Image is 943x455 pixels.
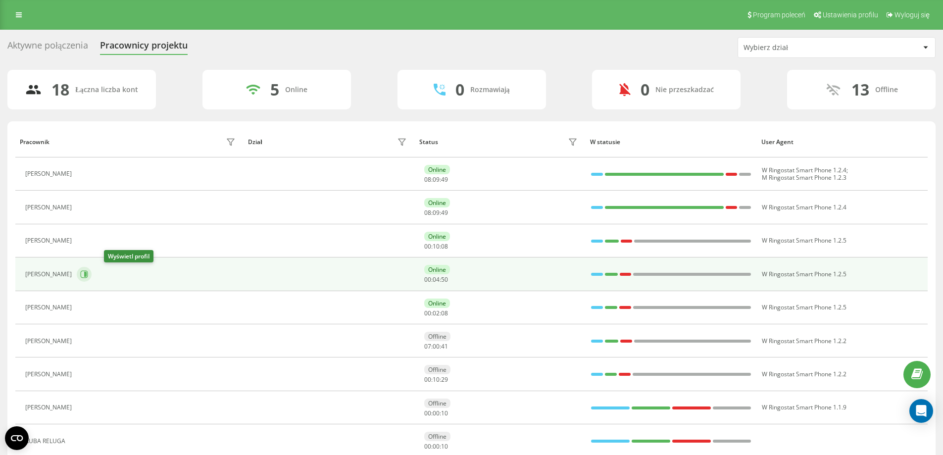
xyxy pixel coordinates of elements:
[433,275,440,284] span: 04
[424,208,431,217] span: 08
[424,165,450,174] div: Online
[875,86,898,94] div: Offline
[25,204,74,211] div: [PERSON_NAME]
[744,44,862,52] div: Wybierz dział
[894,11,930,19] span: Wyloguj się
[419,139,438,146] div: Status
[470,86,510,94] div: Rozmawiają
[25,371,74,378] div: [PERSON_NAME]
[270,80,279,99] div: 5
[424,399,450,408] div: Offline
[762,236,846,245] span: W Ringostat Smart Phone 1.2.5
[762,303,846,311] span: W Ringostat Smart Phone 1.2.5
[762,370,846,378] span: W Ringostat Smart Phone 1.2.2
[104,250,153,262] div: Wyświetl profil
[424,175,431,184] span: 08
[441,275,448,284] span: 50
[248,139,262,146] div: Dział
[424,343,448,350] div: : :
[441,175,448,184] span: 49
[424,442,431,451] span: 00
[20,139,50,146] div: Pracownik
[433,342,440,351] span: 00
[433,309,440,317] span: 02
[641,80,649,99] div: 0
[51,80,69,99] div: 18
[762,337,846,345] span: W Ringostat Smart Phone 1.2.2
[762,173,846,182] span: M Ringostat Smart Phone 1.2.3
[424,176,448,183] div: : :
[25,404,74,411] div: [PERSON_NAME]
[25,237,74,244] div: [PERSON_NAME]
[424,409,431,417] span: 00
[285,86,307,94] div: Online
[433,442,440,451] span: 00
[433,208,440,217] span: 09
[424,376,448,383] div: : :
[424,276,448,283] div: : :
[441,375,448,384] span: 29
[753,11,805,19] span: Program poleceń
[424,299,450,308] div: Online
[424,309,431,317] span: 00
[424,243,448,250] div: : :
[441,242,448,251] span: 08
[441,409,448,417] span: 10
[823,11,878,19] span: Ustawienia profilu
[441,442,448,451] span: 10
[761,139,923,146] div: User Agent
[5,426,29,450] button: Open CMP widget
[909,399,933,423] div: Open Intercom Messenger
[424,410,448,417] div: : :
[762,270,846,278] span: W Ringostat Smart Phone 1.2.5
[424,365,450,374] div: Offline
[424,443,448,450] div: : :
[424,242,431,251] span: 00
[25,438,68,445] div: KUBA RELUGA
[433,409,440,417] span: 00
[424,342,431,351] span: 07
[441,208,448,217] span: 49
[424,265,450,274] div: Online
[762,166,846,174] span: W Ringostat Smart Phone 1.2.4
[655,86,714,94] div: Nie przeszkadzać
[762,403,846,411] span: W Ringostat Smart Phone 1.1.9
[590,139,752,146] div: W statusie
[100,40,188,55] div: Pracownicy projektu
[424,275,431,284] span: 00
[25,338,74,345] div: [PERSON_NAME]
[424,332,450,341] div: Offline
[25,170,74,177] div: [PERSON_NAME]
[424,232,450,241] div: Online
[424,375,431,384] span: 00
[424,310,448,317] div: : :
[25,271,74,278] div: [PERSON_NAME]
[433,375,440,384] span: 10
[75,86,138,94] div: Łączna liczba kont
[433,175,440,184] span: 09
[762,203,846,211] span: W Ringostat Smart Phone 1.2.4
[433,242,440,251] span: 10
[25,304,74,311] div: [PERSON_NAME]
[424,209,448,216] div: : :
[441,342,448,351] span: 41
[424,198,450,207] div: Online
[455,80,464,99] div: 0
[441,309,448,317] span: 08
[7,40,88,55] div: Aktywne połączenia
[424,432,450,441] div: Offline
[851,80,869,99] div: 13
